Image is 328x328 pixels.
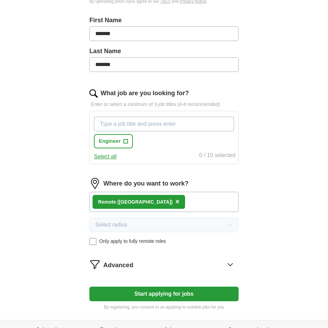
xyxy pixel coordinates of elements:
[89,16,239,25] label: First Name
[95,221,128,229] span: Select radius
[89,178,101,189] img: location.png
[89,287,239,301] button: Start applying for jobs
[103,261,133,270] span: Advanced
[103,179,189,188] label: Where do you want to work?
[98,198,173,206] div: Remote ([GEOGRAPHIC_DATA])
[89,218,239,232] button: Select radius
[89,259,101,270] img: filter
[99,138,121,145] span: Engineer
[94,153,117,161] button: Select all
[101,89,189,98] label: What job are you looking for?
[175,197,179,207] button: ×
[89,304,239,310] p: By registering, you consent to us applying to suitable jobs for you
[99,238,166,245] span: Only apply to fully remote roles
[175,198,179,205] span: ×
[89,101,239,108] p: Enter or select a minimum of 3 job titles (4-8 recommended)
[199,151,235,161] div: 0 / 10 selected
[89,89,98,98] img: search.png
[89,238,96,245] input: Only apply to fully remote roles
[94,134,133,148] button: Engineer
[94,117,234,131] input: Type a job title and press enter
[89,47,239,56] label: Last Name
